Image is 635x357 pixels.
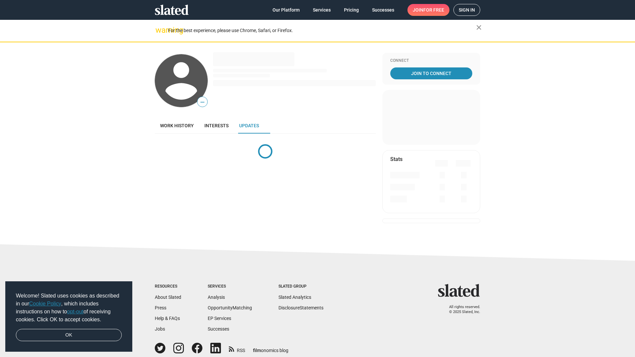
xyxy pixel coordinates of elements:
a: Analysis [208,295,225,300]
span: Join [413,4,444,16]
a: Jobs [155,326,165,332]
a: opt-out [67,309,84,314]
a: Successes [208,326,229,332]
span: — [197,98,207,106]
span: Our Platform [273,4,300,16]
a: Cookie Policy [29,301,61,306]
a: Sign in [453,4,480,16]
span: Successes [372,4,394,16]
a: Pricing [339,4,364,16]
a: Joinfor free [407,4,449,16]
div: Slated Group [278,284,323,289]
span: film [253,348,261,353]
a: DisclosureStatements [278,305,323,310]
span: Sign in [459,4,475,16]
mat-icon: warning [155,26,163,34]
a: OpportunityMatching [208,305,252,310]
a: Press [155,305,166,310]
a: Work history [155,118,199,134]
mat-icon: close [475,23,483,31]
mat-card-title: Stats [390,156,402,163]
a: Successes [367,4,400,16]
span: Updates [239,123,259,128]
span: Join To Connect [392,67,471,79]
div: For the best experience, please use Chrome, Safari, or Firefox. [168,26,476,35]
span: Work history [160,123,194,128]
a: Help & FAQs [155,316,180,321]
a: Slated Analytics [278,295,311,300]
p: All rights reserved. © 2025 Slated, Inc. [442,305,480,314]
a: About Slated [155,295,181,300]
a: filmonomics blog [253,342,288,354]
span: Welcome! Slated uses cookies as described in our , which includes instructions on how to of recei... [16,292,122,324]
a: Updates [234,118,264,134]
a: RSS [229,343,245,354]
div: cookieconsent [5,281,132,352]
a: Join To Connect [390,67,472,79]
span: Services [313,4,331,16]
div: Resources [155,284,181,289]
span: Interests [204,123,229,128]
div: Connect [390,58,472,63]
div: Services [208,284,252,289]
a: EP Services [208,316,231,321]
span: Pricing [344,4,359,16]
a: Services [308,4,336,16]
a: Our Platform [267,4,305,16]
a: dismiss cookie message [16,329,122,341]
a: Interests [199,118,234,134]
span: for free [423,4,444,16]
